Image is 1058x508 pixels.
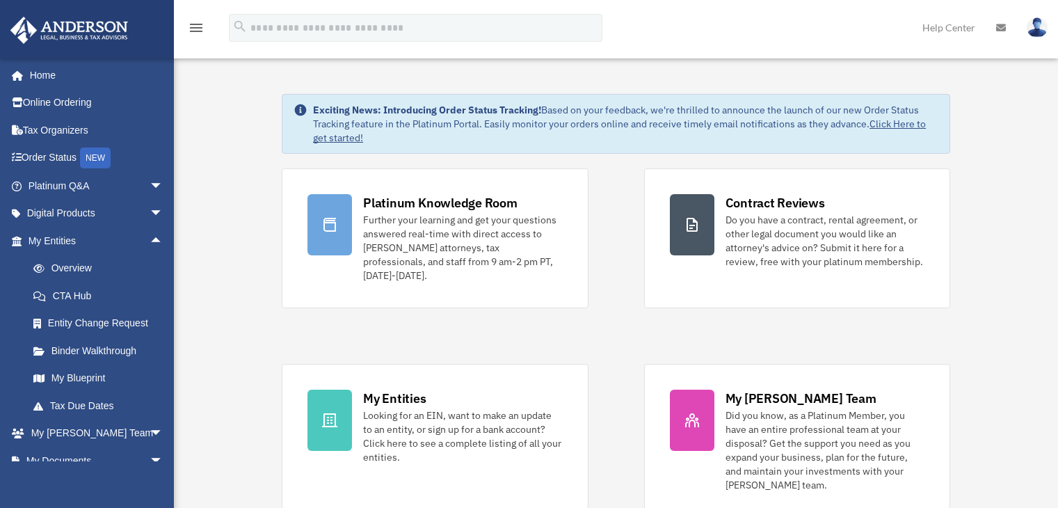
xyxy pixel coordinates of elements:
[10,172,184,200] a: Platinum Q&Aarrow_drop_down
[19,392,184,420] a: Tax Due Dates
[726,194,825,212] div: Contract Reviews
[80,148,111,168] div: NEW
[10,200,184,228] a: Digital Productsarrow_drop_down
[188,19,205,36] i: menu
[313,103,938,145] div: Based on your feedback, we're thrilled to announce the launch of our new Order Status Tracking fe...
[10,144,184,173] a: Order StatusNEW
[644,168,950,308] a: Contract Reviews Do you have a contract, rental agreement, or other legal document you would like...
[313,118,926,144] a: Click Here to get started!
[19,365,184,392] a: My Blueprint
[19,337,184,365] a: Binder Walkthrough
[726,390,876,407] div: My [PERSON_NAME] Team
[150,172,177,200] span: arrow_drop_down
[1027,17,1048,38] img: User Pic
[232,19,248,34] i: search
[363,194,518,212] div: Platinum Knowledge Room
[726,213,924,269] div: Do you have a contract, rental agreement, or other legal document you would like an attorney's ad...
[10,116,184,144] a: Tax Organizers
[19,282,184,310] a: CTA Hub
[10,61,177,89] a: Home
[10,447,184,475] a: My Documentsarrow_drop_down
[363,390,426,407] div: My Entities
[188,24,205,36] a: menu
[150,420,177,448] span: arrow_drop_down
[363,213,562,283] div: Further your learning and get your questions answered real-time with direct access to [PERSON_NAM...
[313,104,541,116] strong: Exciting News: Introducing Order Status Tracking!
[363,408,562,464] div: Looking for an EIN, want to make an update to an entity, or sign up for a bank account? Click her...
[150,447,177,475] span: arrow_drop_down
[19,255,184,283] a: Overview
[726,408,924,492] div: Did you know, as a Platinum Member, you have an entire professional team at your disposal? Get th...
[150,200,177,228] span: arrow_drop_down
[6,17,132,44] img: Anderson Advisors Platinum Portal
[19,310,184,338] a: Entity Change Request
[10,420,184,447] a: My [PERSON_NAME] Teamarrow_drop_down
[10,227,184,255] a: My Entitiesarrow_drop_up
[10,89,184,117] a: Online Ordering
[282,168,588,308] a: Platinum Knowledge Room Further your learning and get your questions answered real-time with dire...
[150,227,177,255] span: arrow_drop_up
